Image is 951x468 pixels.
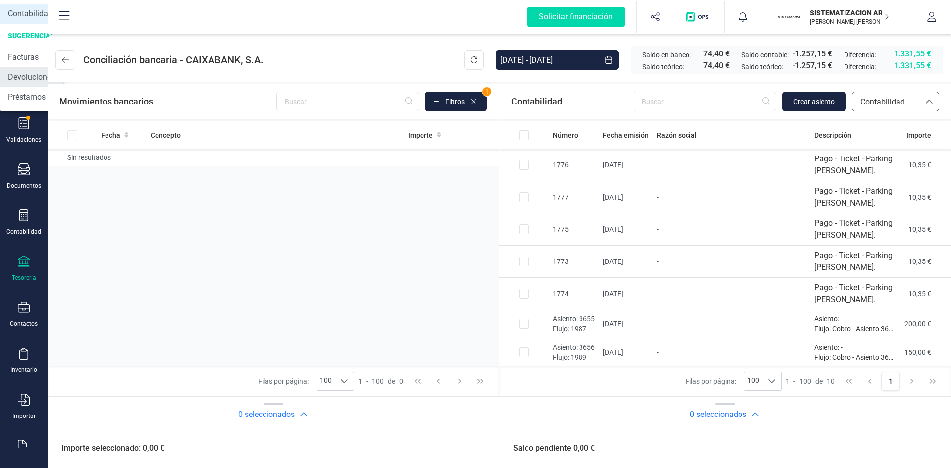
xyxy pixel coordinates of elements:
button: Filtros [425,92,487,111]
div: - [358,376,403,386]
td: 10,35 € [900,149,951,181]
input: Buscar [634,92,776,111]
button: First Page [840,372,858,391]
span: Saldo contable: [741,50,789,60]
td: [DATE] [599,338,653,366]
td: Pago - Ticket - Parking [PERSON_NAME]. [810,246,900,278]
img: Logo de OPS [686,12,712,22]
span: Saldo pendiente 0,00 € [501,442,595,454]
td: - [653,181,810,213]
td: 1776 [549,149,599,181]
button: Choose Date [599,50,619,70]
h2: 0 seleccionados [238,409,295,420]
span: Número [553,130,578,140]
button: First Page [408,372,427,391]
div: Row Selected 319c803a-f080-41a6-a3ff-00a53666639a [519,160,529,170]
p: Flujo: Cobro - Asiento 3656. [814,352,897,362]
td: [DATE] [599,278,653,310]
span: 100 [744,372,762,390]
div: All items unselected [519,130,529,140]
td: - [653,149,810,181]
span: Conciliación bancaria - CAIXABANK, S.A. [83,53,264,67]
img: SI [778,6,800,28]
span: de [388,376,395,386]
td: 200,00 € [900,310,951,338]
span: -1.257,15 € [792,48,832,60]
div: Row Selected 58836c37-17fb-4f08-a271-31aa9dbb711a [519,224,529,234]
td: 1775 [549,213,599,246]
td: 10,35 € [900,181,951,213]
span: Préstamos [8,91,46,103]
td: - [653,310,810,338]
button: Next Page [450,372,469,391]
button: Crear asiento [782,92,846,111]
span: Concepto [151,130,181,140]
span: Importe seleccionado: 0,00 € [50,442,164,454]
span: Descripción [814,130,851,140]
td: - [653,338,810,366]
td: [DATE] [599,246,653,278]
td: Pago - Ticket - Parking [PERSON_NAME]. [810,278,900,310]
div: Filas por página: [258,372,354,391]
span: Fecha emisión [603,130,649,140]
p: Flujo: Cobro - Asiento 3655. [814,324,897,334]
div: Row Selected 1fd3f640-9d66-4634-b8d2-94e30c57c1c9 [519,192,529,202]
span: Devoluciones [8,71,55,83]
p: Flujo: 1987 [553,324,595,334]
td: 1774 [549,278,599,310]
div: - [786,376,835,386]
button: Last Page [923,372,942,391]
span: Facturas [8,52,39,63]
span: Contabilidad [856,96,916,108]
span: 74,40 € [703,60,730,72]
div: Row Selected 16248fec-4015-4d5c-973f-e45307e79a60 [519,347,529,357]
span: 1 [358,376,362,386]
td: 1773 [549,246,599,278]
td: [DATE] [599,149,653,181]
div: Contabilidad [6,228,41,236]
td: Pago - Ticket - Parking [PERSON_NAME]. [810,149,900,181]
p: Asiento: 3656 [553,342,595,352]
p: Asiento: - [814,342,897,352]
span: Razón social [657,130,697,140]
td: Pago - Ticket - Parking [PERSON_NAME]. [810,181,900,213]
td: Sin resultados [48,149,499,166]
span: Importe [906,130,931,140]
p: Asiento: - [814,314,897,324]
div: Row Selected 1918cfdc-61af-4bc7-8991-8571551d25ab [519,257,529,266]
span: 1.331,55 € [894,48,931,60]
span: 1.331,55 € [894,60,931,72]
span: 10 [827,376,835,386]
div: Inventario [10,366,37,374]
span: Fecha [101,130,120,140]
td: [DATE] [599,310,653,338]
button: Previous Page [860,372,879,391]
span: 100 [317,372,335,390]
span: de [815,376,823,386]
span: 100 [799,376,811,386]
span: Saldo teórico: [741,62,783,72]
td: [DATE] [599,213,653,246]
span: Saldo en banco: [642,50,691,60]
p: SISTEMATIZACION ARQUITECTONICA EN REFORMAS SL [810,8,889,18]
div: Row Selected e675832f-b89a-4ddd-a3ca-d577ff06b73c [519,319,529,329]
span: Contabilidad [511,95,562,108]
td: 1777 [549,181,599,213]
div: Contactos [10,320,38,328]
h2: 0 seleccionados [690,409,746,420]
button: Solicitar financiación [515,1,636,33]
span: Diferencia: [844,62,876,72]
span: Contabilidad [8,8,53,20]
span: Filtros [445,97,465,106]
td: 150,00 € [900,338,951,366]
div: Documentos [7,182,41,190]
td: 10,35 € [900,213,951,246]
span: Importe [408,130,433,140]
button: Page 1 [881,372,900,391]
span: 1 [482,87,491,96]
span: Diferencia: [844,50,876,60]
button: Previous Page [429,372,448,391]
div: Validaciones [6,136,41,144]
span: 0 [399,376,403,386]
span: 1 [786,376,790,386]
